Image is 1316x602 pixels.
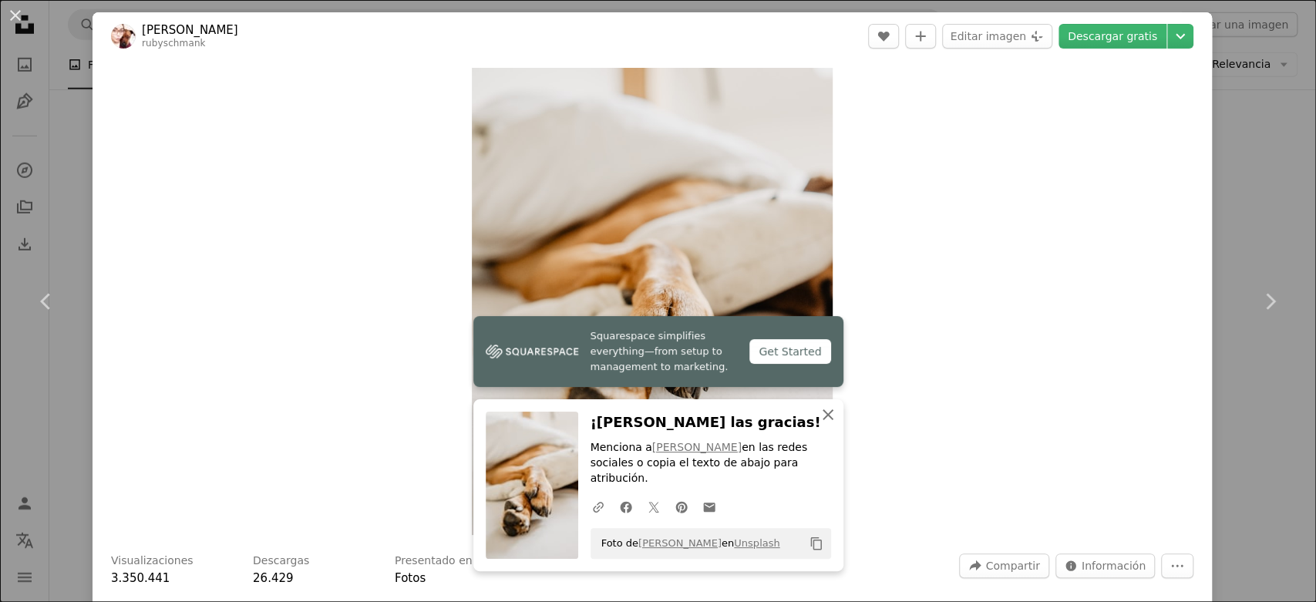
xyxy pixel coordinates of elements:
[591,440,831,486] p: Menciona a en las redes sociales o copia el texto de abajo para atribución.
[734,537,779,549] a: Unsplash
[395,571,426,585] a: Fotos
[942,24,1052,49] button: Editar imagen
[253,571,294,585] span: 26.429
[905,24,936,49] button: Añade a la colección
[111,571,170,585] span: 3.350.441
[142,38,206,49] a: rubyschmank
[1161,553,1193,578] button: Más acciones
[1059,24,1166,49] a: Descargar gratis
[111,24,136,49] img: Ve al perfil de Ruby Schmank
[868,24,899,49] button: Me gusta
[640,491,668,522] a: Comparte en Twitter
[638,537,722,549] a: [PERSON_NAME]
[1167,24,1193,49] button: Elegir el tamaño de descarga
[111,553,194,569] h3: Visualizaciones
[695,491,723,522] a: Comparte por correo electrónico
[1055,553,1155,578] button: Estadísticas sobre esta imagen
[253,553,309,569] h3: Descargas
[472,68,833,535] button: Ampliar en esta imagen
[591,412,831,434] h3: ¡[PERSON_NAME] las gracias!
[594,531,780,556] span: Foto de en
[749,339,830,364] div: Get Started
[985,554,1039,577] span: Compartir
[395,553,473,569] h3: Presentado en
[668,491,695,522] a: Comparte en Pinterest
[486,340,578,363] img: file-1747939142011-51e5cc87e3c9
[472,68,833,535] img: patas de perro
[591,328,738,375] span: Squarespace simplifies everything—from setup to management to marketing.
[1082,554,1146,577] span: Información
[652,441,742,453] a: [PERSON_NAME]
[473,316,843,387] a: Squarespace simplifies everything—from setup to management to marketing.Get Started
[142,22,238,38] a: [PERSON_NAME]
[612,491,640,522] a: Comparte en Facebook
[803,530,830,557] button: Copiar al portapapeles
[1223,227,1316,375] a: Siguiente
[959,553,1048,578] button: Compartir esta imagen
